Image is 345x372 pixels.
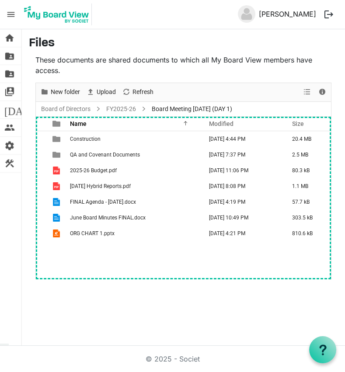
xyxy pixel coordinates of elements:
span: folder_shared [4,47,15,65]
img: My Board View Logo [21,3,92,25]
a: © 2025 - Societ [146,355,200,363]
span: New folder [50,87,81,97]
td: 2025-26 Budget.pdf is template cell column header Name [67,163,200,178]
span: folder_shared [4,65,15,83]
td: 2.5 MB is template cell column header Size [283,147,331,163]
td: checkbox [36,226,47,241]
td: is template cell column header type [47,210,67,226]
span: 2025-26 Budget.pdf [70,167,117,174]
td: QA and Covenant Documents is template cell column header Name [67,147,200,163]
span: June Board Minutes FINAL.docx [70,215,146,221]
button: View dropdownbutton [302,87,312,97]
td: ORG CHART 1.pptx is template cell column header Name [67,226,200,241]
td: August 26, 2025 4:21 PM column header Modified [200,226,283,241]
td: 2025.07.31 Hybrid Reports.pdf is template cell column header Name [67,178,200,194]
a: [PERSON_NAME] [255,5,320,23]
div: New folder [37,83,83,101]
button: Refresh [121,87,155,97]
td: checkbox [36,131,47,147]
span: switch_account [4,83,15,101]
td: 20.4 MB is template cell column header Size [283,131,331,147]
button: Upload [85,87,118,97]
td: 57.7 kB is template cell column header Size [283,194,331,210]
span: Size [292,120,304,127]
td: August 24, 2025 11:06 PM column header Modified [200,163,283,178]
td: is template cell column header type [47,194,67,210]
td: FINAL Agenda - Tuesday August 26th.docx is template cell column header Name [67,194,200,210]
div: Details [315,83,330,101]
div: Upload [83,83,119,101]
span: [DATE] [4,101,38,118]
button: Details [317,87,328,97]
div: View [300,83,315,101]
a: FY2025-26 [105,104,138,115]
span: construction [4,155,15,172]
td: August 26, 2025 4:19 PM column header Modified [200,194,283,210]
span: people [4,119,15,136]
a: Board of Directors [39,104,92,115]
span: home [4,29,15,47]
span: menu [3,6,19,23]
td: Construction is template cell column header Name [67,131,200,147]
td: checkbox [36,178,47,194]
td: checkbox [36,194,47,210]
td: August 25, 2025 8:08 PM column header Modified [200,178,283,194]
a: My Board View Logo [21,3,95,25]
td: is template cell column header type [47,147,67,163]
td: checkbox [36,147,47,163]
span: Refresh [132,87,154,97]
div: Refresh [119,83,157,101]
td: August 24, 2025 7:37 PM column header Modified [200,147,283,163]
span: FINAL Agenda - [DATE].docx [70,199,136,205]
span: ORG CHART 1.pptx [70,230,115,236]
span: Construction [70,136,101,142]
td: checkbox [36,210,47,226]
span: Modified [209,120,233,127]
p: These documents are shared documents to which all My Board View members have access. [35,55,331,76]
td: August 26, 2025 4:44 PM column header Modified [200,131,283,147]
td: is template cell column header type [47,226,67,241]
button: logout [320,5,338,24]
span: Board Meeting [DATE] (DAY 1) [150,104,234,115]
td: is template cell column header type [47,178,67,194]
span: [DATE] Hybrid Reports.pdf [70,183,131,189]
td: August 24, 2025 10:49 PM column header Modified [200,210,283,226]
span: Name [70,120,87,127]
td: 80.3 kB is template cell column header Size [283,163,331,178]
td: is template cell column header type [47,131,67,147]
td: 303.5 kB is template cell column header Size [283,210,331,226]
span: QA and Covenant Documents [70,152,140,158]
img: no-profile-picture.svg [238,5,255,23]
button: New folder [39,87,82,97]
span: settings [4,137,15,154]
h3: Files [29,36,338,51]
td: is template cell column header type [47,163,67,178]
td: checkbox [36,163,47,178]
span: Upload [96,87,117,97]
td: June Board Minutes FINAL.docx is template cell column header Name [67,210,200,226]
td: 1.1 MB is template cell column header Size [283,178,331,194]
td: 810.6 kB is template cell column header Size [283,226,331,241]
